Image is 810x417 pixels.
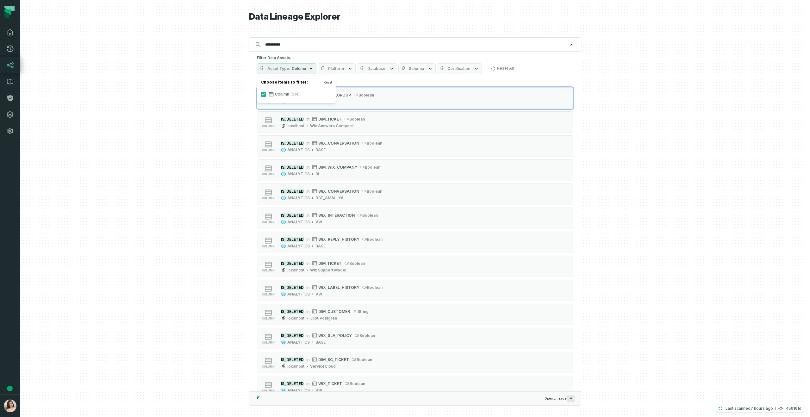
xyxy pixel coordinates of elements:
[310,364,336,369] div: ServiceCloud
[262,221,275,224] span: column
[281,309,304,314] mark: IS_DELETED
[310,268,346,273] div: Wix Support Model
[358,309,369,314] span: string
[751,406,773,411] relative-time: Oct 9, 2025, 4:34 AM GMT+3
[726,405,773,412] p: Last scanned
[306,189,309,194] span: in
[318,261,342,266] span: DIM_TICKET
[318,117,342,121] span: DIM_TICKET
[318,165,357,170] span: DIM_WIX_COMPANY
[306,213,309,218] span: in
[318,333,352,338] span: WIX_SLA_POLICY
[398,63,436,74] button: Schema
[257,88,336,101] label: Column
[257,87,573,109] button: columnIS_DELETEDinDIM_WIX_GROUPbooleanANALYTICSBI
[261,92,266,97] button: Column(314)
[318,63,356,74] button: Platform
[358,93,374,97] span: boolean
[318,285,359,290] span: WIX_LABEL_HISTORY
[365,165,380,170] span: boolean
[262,245,275,248] span: column
[315,196,344,201] div: DBT_AMALLYA
[281,213,304,218] mark: IS_DELETED
[357,357,372,362] span: boolean
[257,376,573,397] button: columnIS_DELETEDinWIX_TICKETbooleanANALYTICSVW
[315,147,326,152] div: BASE
[315,244,326,249] div: BASE
[257,328,573,349] button: columnIS_DELETEDinWIX_SLA_POLICYbooleanANALYTICSBASE
[367,141,382,146] span: boolean
[287,268,304,273] div: localhost
[262,365,275,368] span: column
[287,147,310,152] div: ANALYTICS
[315,292,322,297] div: VW
[786,407,801,410] h4: 456161d
[310,316,337,321] div: JIRA Postgres
[306,333,309,338] span: in
[257,256,573,277] button: columnIS_DELETEDinDIM_TICKETbooleanlocalhostWix Support Model
[367,237,383,242] span: boolean
[287,196,310,201] div: ANALYTICS
[315,388,322,393] div: VW
[714,405,805,412] button: Last scanned[DATE] 04:34:02456161d
[318,237,359,242] span: WIX_REPLY_HISTORY
[310,123,353,128] div: Wix Answers Compact
[359,333,375,338] span: boolean
[306,285,309,290] span: in
[287,244,310,249] div: ANALYTICS
[349,117,365,121] span: boolean
[287,292,310,297] div: ANALYTICS
[257,55,573,60] h5: Filter Data Assets...
[262,293,275,296] span: column
[257,208,573,229] button: columnIS_DELETEDinWIX_INTERACTIONbooleanANALYTICSVW
[350,381,365,386] span: boolean
[281,165,304,170] mark: IS_DELETED
[281,117,304,121] mark: IS_DELETED
[281,189,304,194] mark: IS_DELETED
[315,340,326,345] div: BASE
[306,381,309,386] span: in
[324,80,332,85] button: Reset
[257,352,573,373] button: columnIS_DELETEDinDIM_SC_TICKETbooleanlocalhostServiceCloud
[262,317,275,320] span: column
[318,381,342,386] span: WIX_TICKET
[262,269,275,272] span: column
[567,395,575,402] span: Press ↵ to add a new Data Asset to the graph
[281,381,304,386] mark: IS_DELETED
[292,66,306,71] span: Column
[306,237,309,242] span: in
[267,66,290,71] span: Asset Type
[281,285,304,290] mark: IS_DELETED
[306,309,309,314] span: in
[362,213,378,218] span: boolean
[488,63,516,73] button: Reset All
[447,66,470,71] span: Certification
[262,149,275,152] span: column
[287,340,310,345] div: ANALYTICS
[437,63,482,74] button: Certification
[287,220,310,225] div: ANALYTICS
[281,237,304,242] mark: IS_DELETED
[306,117,309,121] span: in
[7,386,13,391] div: Tooltip anchor
[328,66,344,71] span: Platform
[306,165,309,170] span: in
[257,280,573,301] button: columnIS_DELETEDinWIX_LABEL_HISTORYbooleanANALYTICSVW
[318,357,349,362] span: DIM_SC_TICKET
[262,197,275,200] span: column
[568,41,575,48] button: Clear search query
[257,159,573,181] button: columnIS_DELETEDinDIM_WIX_COMPANYbooleanANALYTICSBI
[315,171,319,177] div: BI
[287,364,304,369] div: localhost
[257,304,573,325] button: columnIS_DELETEDinDIM_CUSTOMERstringlocalhostJIRA Postgres
[287,171,310,177] div: ANALYTICS
[262,173,275,176] span: column
[318,189,359,194] span: WIX_CONVERSATION
[281,333,304,338] mark: IS_DELETED
[306,141,309,146] span: in
[257,111,573,133] button: columnIS_DELETEDinDIM_TICKETbooleanlocalhostWix Answers Compact
[545,395,575,402] span: Open Lineage
[281,261,304,266] mark: IS_DELETED
[306,261,309,266] span: in
[287,388,310,393] div: ANALYTICS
